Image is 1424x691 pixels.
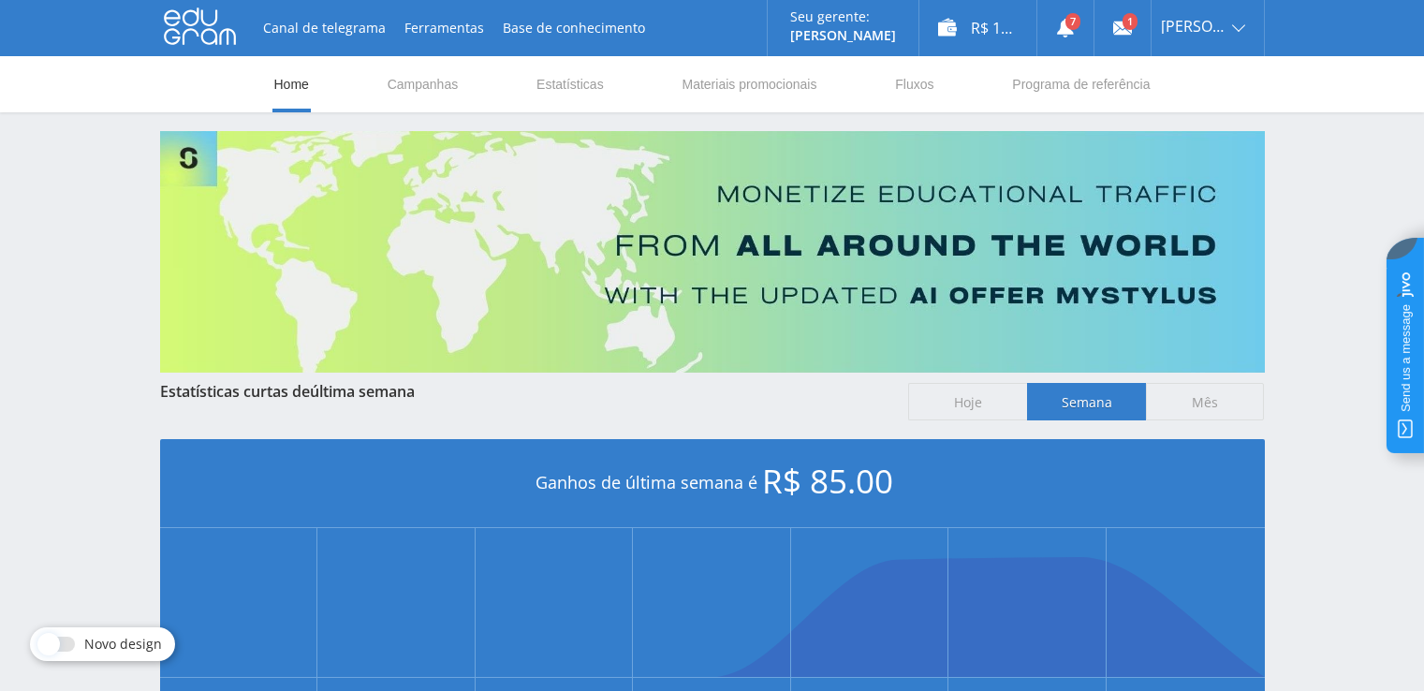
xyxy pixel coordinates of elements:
span: Mês [1146,383,1265,420]
span: Hoje [908,383,1027,420]
span: Novo design [84,637,162,652]
span: Semana [1027,383,1146,420]
span: última semana [310,381,415,402]
a: Materiais promocionais [680,56,818,112]
p: [PERSON_NAME] [790,28,896,43]
a: Home [272,56,311,112]
a: Estatísticas [535,56,606,112]
div: Ganhos de última semana é [160,439,1265,528]
p: Seu gerente: [790,9,896,24]
img: Banner [160,131,1265,373]
a: Campanhas [386,56,461,112]
div: Estatísticas curtas de [160,383,890,400]
span: R$ 85.00 [762,459,893,503]
a: Fluxos [893,56,935,112]
a: Programa de referência [1010,56,1152,112]
span: [PERSON_NAME] [1161,19,1226,34]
